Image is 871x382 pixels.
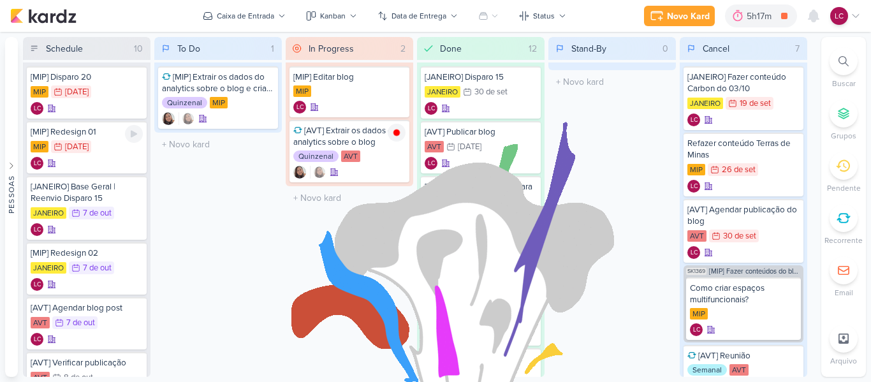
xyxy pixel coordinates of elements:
div: 8 de out [64,374,93,382]
div: Laís Costa [690,323,703,336]
div: Semanal [425,314,464,325]
div: [DATE] [65,88,89,96]
input: + Novo kard [157,135,279,154]
div: [AVT] Verificar publicação [31,357,143,369]
div: MIP [425,260,443,272]
p: LC [835,10,844,22]
div: Criador(a): Laís Costa [425,102,437,115]
div: [JANEIRO] Subir disparo para Diego [425,181,537,204]
div: Criador(a): Sharlene Khoury [162,112,175,125]
div: 1 [266,42,279,55]
div: 7 de out [83,209,112,217]
div: Criador(a): Laís Costa [31,157,43,170]
div: 7 [790,42,805,55]
div: Criador(a): Laís Costa [425,329,437,342]
div: 26 de set [722,166,756,174]
p: LC [428,226,435,232]
p: LC [428,333,435,339]
div: [DATE] [65,143,89,151]
div: [JANEIRO] Disparo 15 [425,71,537,83]
div: AVT [341,151,360,162]
img: tracking [388,124,406,142]
div: Criador(a): Laís Costa [31,102,43,115]
div: [AVT] Agendar blog post [31,302,143,314]
div: Laís Costa [31,223,43,236]
div: [AVT] Agendar publicação do blog [687,204,800,227]
div: AVT [687,230,706,242]
img: Sharlene Khoury [182,112,194,125]
div: 7 de out [66,319,95,327]
div: Criador(a): Laís Costa [425,157,437,170]
div: Refazer conteúdo Terras de Minas [687,138,800,161]
div: MIP [31,141,48,152]
div: Criador(a): Laís Costa [293,101,306,114]
img: Sharlene Khoury [313,166,326,179]
p: LC [428,106,435,112]
div: [MIP] Editar blog [293,71,406,83]
div: [MIP] Disparo 20 [31,71,143,83]
div: Criador(a): Laís Costa [31,278,43,291]
div: Colaboradores: Sharlene Khoury [179,112,194,125]
img: Sharlene Khoury [293,166,306,179]
div: Criador(a): Laís Costa [690,323,703,336]
p: LC [428,279,435,286]
div: Laís Costa [425,275,437,288]
div: JANEIRO [31,207,66,219]
input: + Novo kard [551,73,673,91]
div: JANEIRO [425,207,460,218]
p: LC [428,161,435,167]
p: Pendente [827,182,861,194]
div: [MIP] Reunião [425,300,537,311]
div: Laís Costa [687,246,700,259]
div: Laís Costa [425,222,437,235]
div: [MIP] Ajustar redesign 01 [425,246,537,258]
div: MIP [293,85,311,97]
div: 0 [657,42,673,55]
p: LC [34,337,41,343]
div: Criador(a): Laís Costa [687,114,700,126]
p: LC [34,227,41,233]
div: 19 de set [740,99,771,108]
div: [AVT] Extrair os dados do analytics sobre o blog [293,125,406,148]
img: kardz.app [10,8,77,24]
div: 5h17m [747,10,775,23]
div: AVT [31,317,50,328]
div: [AVT] Reunião [687,350,800,362]
div: JANEIRO [687,98,723,109]
div: MIP [210,97,228,108]
div: Ligar relógio [125,125,143,143]
div: 30 de set [474,88,508,96]
div: MIP [687,164,705,175]
div: Quinzenal [162,97,207,108]
p: Recorrente [824,235,863,246]
span: [MIP] Fazer conteúdos do blog de MIP (Setembro e Outubro) [709,268,801,275]
div: Laís Costa [425,157,437,170]
div: 2 [395,42,411,55]
div: Criador(a): Laís Costa [687,180,700,193]
p: Email [835,287,853,298]
div: Novo Kard [667,10,710,23]
div: MIP [31,86,48,98]
div: Semanal [687,364,727,376]
input: + Novo kard [288,189,411,207]
div: Laís Costa [425,329,437,342]
p: LC [34,106,41,112]
div: [JANEIRO] Base Geral | Reenvio Disparo 15 [31,181,143,204]
div: Laís Costa [31,333,43,346]
p: LC [34,161,41,167]
div: 12 [523,42,542,55]
div: Criador(a): Sharlene Khoury [293,166,306,179]
div: Criador(a): Laís Costa [31,223,43,236]
div: Criador(a): Laís Costa [687,246,700,259]
div: MIP [467,314,485,325]
div: [JANEIRO] Fazer conteúdo Carbon do 03/10 [687,71,800,94]
div: Laís Costa [31,157,43,170]
button: Pessoas [5,37,18,377]
div: Criador(a): Laís Costa [425,275,437,288]
div: AVT [729,364,749,376]
span: SK1369 [686,268,706,275]
div: Laís Costa [687,180,700,193]
p: LC [296,105,304,111]
div: Laís Costa [687,114,700,126]
div: [MIP] Extrair os dados do analytics sobre o blog e criar planilha igual AVT [162,71,274,94]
